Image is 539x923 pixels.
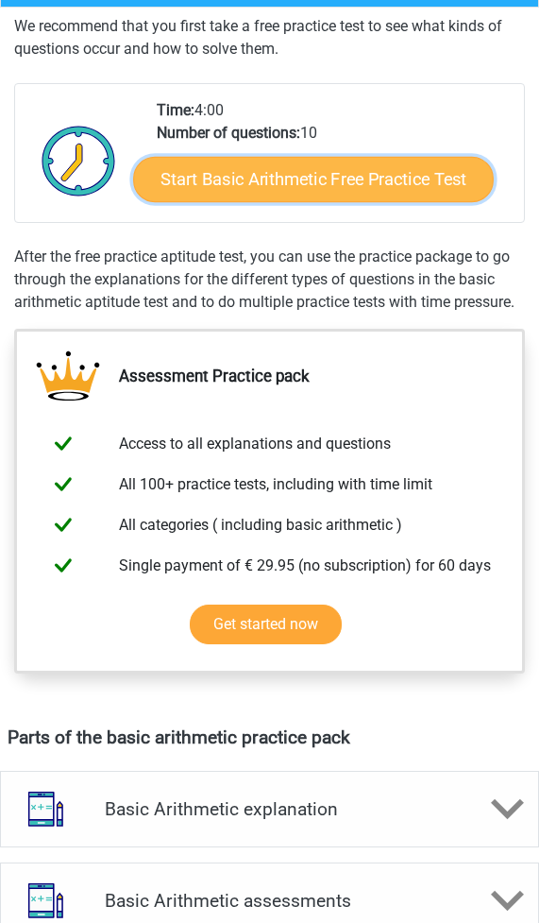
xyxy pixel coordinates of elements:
[8,772,83,846] img: basic arithmetic explanations
[190,605,342,644] a: Get started now
[157,124,300,142] b: Number of questions:
[31,113,126,208] img: Clock
[8,726,531,748] h4: Parts of the basic arithmetic practice pack
[14,771,525,847] a: explanations Basic Arithmetic explanation
[105,798,434,820] h4: Basic Arithmetic explanation
[105,890,434,912] h4: Basic Arithmetic assessments
[133,157,494,202] a: Start Basic Arithmetic Free Practice Test
[157,101,194,119] b: Time:
[143,99,524,222] div: 4:00 10
[14,15,525,60] p: We recommend that you first take a free practice test to see what kinds of questions occur and ho...
[14,246,525,314] div: After the free practice aptitude test, you can use the practice package to go through the explana...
